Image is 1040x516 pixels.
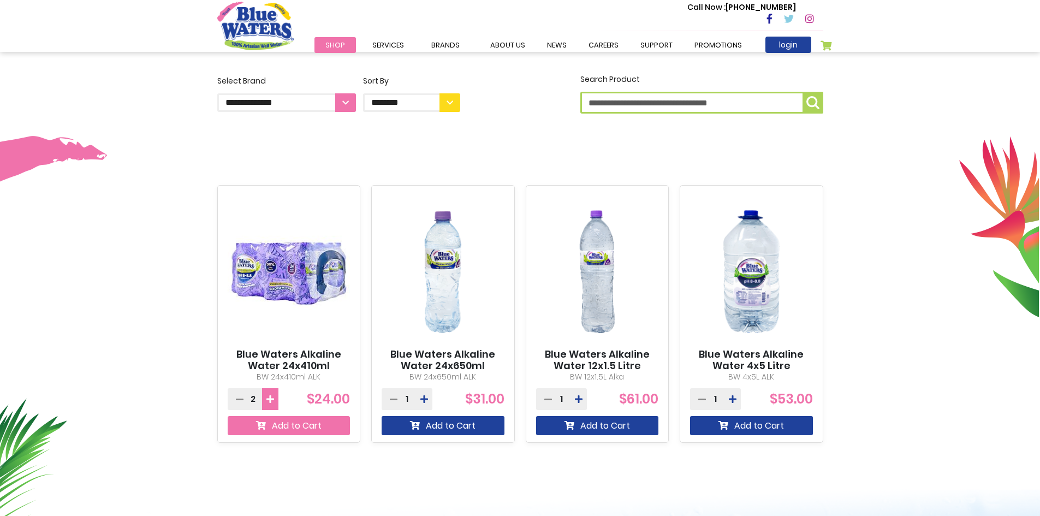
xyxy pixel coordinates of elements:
[217,2,294,50] a: store logo
[619,390,658,408] span: $61.00
[228,416,350,435] button: Add to Cart
[687,2,726,13] span: Call Now :
[536,371,659,383] p: BW 12x1.5L Alka
[690,348,813,372] a: Blue Waters Alkaline Water 4x5 Litre
[382,348,504,384] a: Blue Waters Alkaline Water 24x650ml Regular
[228,371,350,383] p: BW 24x410ml ALK
[580,92,823,114] input: Search Product
[217,93,356,112] select: Select Brand
[228,348,350,372] a: Blue Waters Alkaline Water 24x410ml
[770,390,813,408] span: $53.00
[536,195,659,348] img: Blue Waters Alkaline Water 12x1.5 Litre
[382,416,504,435] button: Add to Cart
[307,390,350,408] span: $24.00
[479,37,536,53] a: about us
[684,37,753,53] a: Promotions
[687,2,796,13] p: [PHONE_NUMBER]
[536,416,659,435] button: Add to Cart
[578,37,629,53] a: careers
[431,40,460,50] span: Brands
[382,195,504,348] img: Blue Waters Alkaline Water 24x650ml Regular
[363,75,460,87] div: Sort By
[536,348,659,372] a: Blue Waters Alkaline Water 12x1.5 Litre
[803,92,823,114] button: Search Product
[325,40,345,50] span: Shop
[228,195,350,348] img: Blue Waters Alkaline Water 24x410ml
[690,371,813,383] p: BW 4x5L ALK
[580,74,823,114] label: Search Product
[382,371,504,383] p: BW 24x650ml ALK
[465,390,504,408] span: $31.00
[629,37,684,53] a: support
[690,195,813,348] img: Blue Waters Alkaline Water 4x5 Litre
[806,96,819,109] img: search-icon.png
[765,37,811,53] a: login
[536,37,578,53] a: News
[372,40,404,50] span: Services
[363,93,460,112] select: Sort By
[217,75,356,112] label: Select Brand
[690,416,813,435] button: Add to Cart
